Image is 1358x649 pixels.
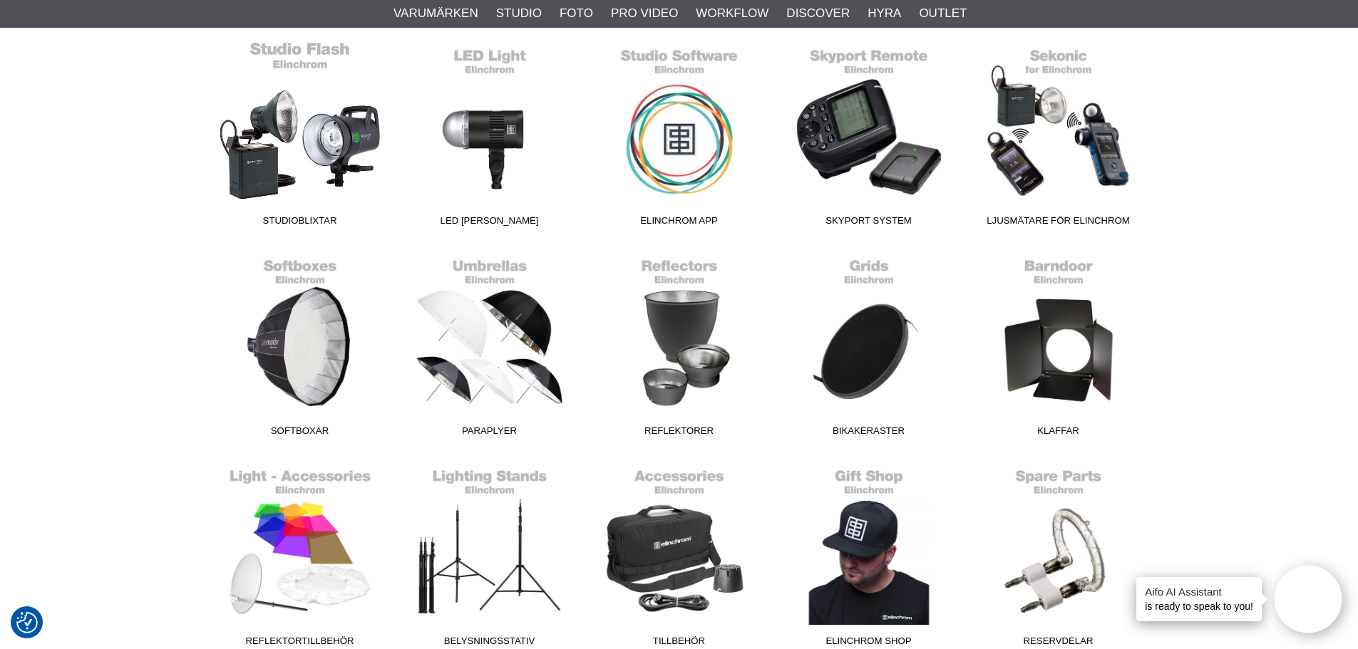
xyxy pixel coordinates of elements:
[774,251,964,443] a: Bikakeraster
[395,424,585,443] span: Paraplyer
[205,41,395,233] a: Studioblixtar
[395,251,585,443] a: Paraplyer
[395,41,585,233] a: LED [PERSON_NAME]
[205,214,395,233] span: Studioblixtar
[964,251,1153,443] a: Klaffar
[560,4,593,23] a: Foto
[1145,584,1253,599] h4: Aifo AI Assistant
[611,4,678,23] a: Pro Video
[964,214,1153,233] span: Ljusmätare för Elinchrom
[585,41,774,233] a: Elinchrom App
[964,41,1153,233] a: Ljusmätare för Elinchrom
[205,251,395,443] a: Softboxar
[696,4,768,23] a: Workflow
[585,251,774,443] a: Reflektorer
[585,424,774,443] span: Reflektorer
[393,4,478,23] a: Varumärken
[205,424,395,443] span: Softboxar
[774,214,964,233] span: Skyport System
[16,610,38,635] button: Samtyckesinställningar
[774,41,964,233] a: Skyport System
[496,4,542,23] a: Studio
[774,424,964,443] span: Bikakeraster
[868,4,901,23] a: Hyra
[919,4,967,23] a: Outlet
[964,424,1153,443] span: Klaffar
[1136,577,1262,621] div: is ready to speak to you!
[585,214,774,233] span: Elinchrom App
[395,214,585,233] span: LED [PERSON_NAME]
[16,612,38,633] img: Revisit consent button
[786,4,850,23] a: Discover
